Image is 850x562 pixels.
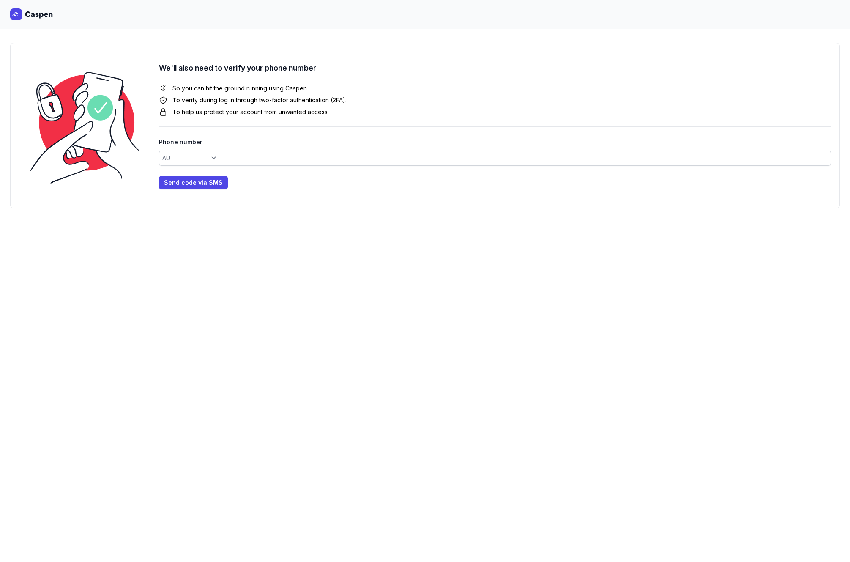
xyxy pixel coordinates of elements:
[159,62,831,74] div: We'll also need to verify your phone number
[164,178,223,188] span: Send code via SMS
[19,52,159,200] img: phone_verification.png
[159,108,831,116] div: To help us protect your account from unwanted access.
[159,96,831,104] div: To verify during log in through two-factor authentication (2FA).
[159,176,228,189] button: Send code via SMS
[159,84,831,93] div: So you can hit the ground running using Caspen.
[159,137,831,147] div: Phone number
